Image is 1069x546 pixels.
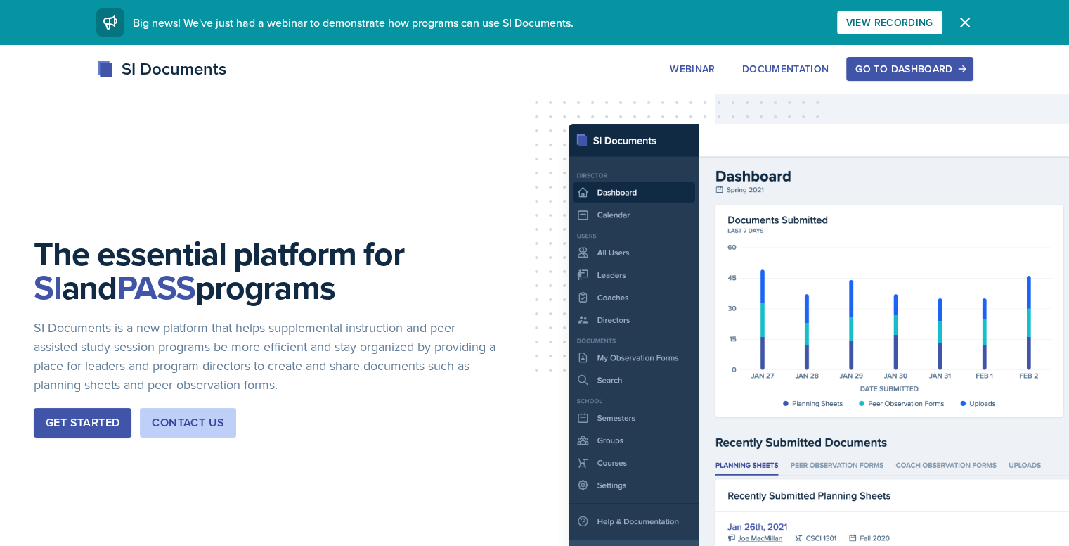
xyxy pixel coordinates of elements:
span: Big news! We've just had a webinar to demonstrate how programs can use SI Documents. [133,15,574,30]
div: SI Documents [96,56,226,82]
button: Go to Dashboard [846,57,973,81]
div: Documentation [742,63,829,75]
button: View Recording [837,11,942,34]
div: Webinar [670,63,715,75]
div: Get Started [46,414,119,431]
button: Webinar [661,57,724,81]
button: Get Started [34,408,131,438]
div: View Recording [846,17,933,28]
div: Contact Us [152,414,224,431]
button: Contact Us [140,408,236,438]
div: Go to Dashboard [855,63,964,75]
button: Documentation [733,57,838,81]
